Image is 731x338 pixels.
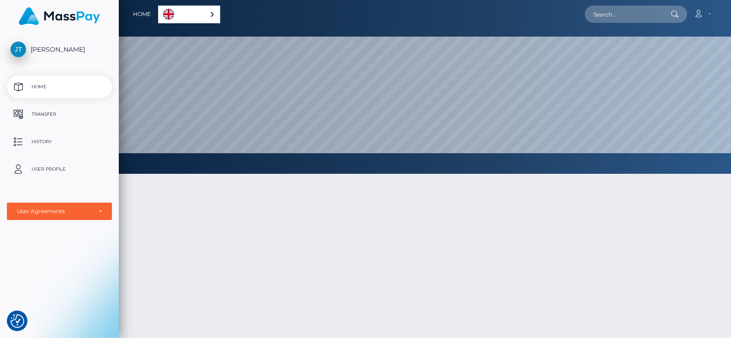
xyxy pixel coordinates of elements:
button: User Agreements [7,203,112,220]
p: Home [11,80,108,94]
div: Language [158,5,220,23]
a: Transfer [7,103,112,126]
button: Consent Preferences [11,314,24,328]
a: Home [7,75,112,98]
div: User Agreements [17,208,92,215]
input: Search... [585,5,671,23]
a: English [159,6,220,23]
span: [PERSON_NAME] [7,45,112,54]
img: Revisit consent button [11,314,24,328]
aside: Language selected: English [158,5,220,23]
p: User Profile [11,162,108,176]
a: User Profile [7,158,112,181]
p: History [11,135,108,149]
a: History [7,130,112,153]
a: Home [133,5,151,24]
p: Transfer [11,107,108,121]
img: MassPay [19,7,100,25]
